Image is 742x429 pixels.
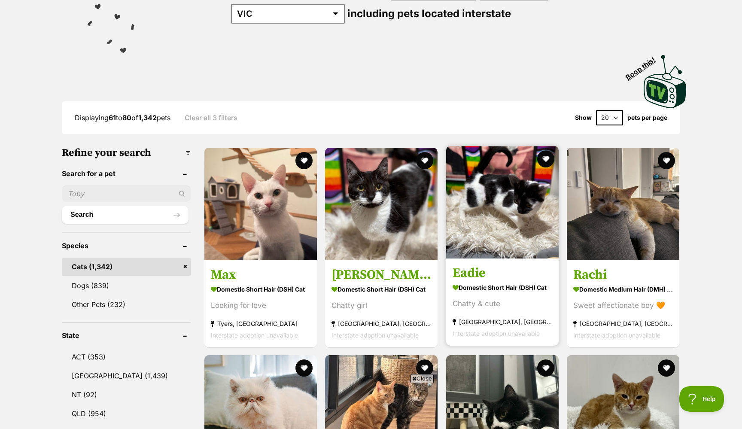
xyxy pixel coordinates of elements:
img: Rachi - Domestic Medium Hair (DMH) Cat [567,148,679,260]
strong: Domestic Short Hair (DSH) Cat [211,283,310,295]
a: Other Pets (232) [62,295,191,313]
iframe: Help Scout Beacon - Open [679,386,725,412]
button: Search [62,206,189,223]
h3: Eadie [453,265,552,281]
div: Looking for love [211,299,310,311]
span: Interstate adoption unavailable [453,329,540,337]
strong: Domestic Short Hair (DSH) Cat [331,283,431,295]
h3: Rachi [573,266,673,283]
button: favourite [295,152,313,169]
span: Displaying to of pets [75,113,170,122]
strong: [GEOGRAPHIC_DATA], [GEOGRAPHIC_DATA] [331,317,431,329]
button: favourite [658,359,675,377]
button: favourite [658,152,675,169]
button: favourite [295,359,313,377]
button: favourite [537,150,554,167]
img: Eadie - Domestic Short Hair (DSH) Cat [446,146,559,259]
a: [PERSON_NAME] Domestic Short Hair (DSH) Cat Chatty girl [GEOGRAPHIC_DATA], [GEOGRAPHIC_DATA] Inte... [325,260,438,347]
strong: [GEOGRAPHIC_DATA], [GEOGRAPHIC_DATA] [453,316,552,327]
a: Rachi Domestic Medium Hair (DMH) Cat Sweet affectionate boy 🧡 [GEOGRAPHIC_DATA], [GEOGRAPHIC_DATA... [567,260,679,347]
button: favourite [417,359,434,377]
button: favourite [417,152,434,169]
a: ACT (353) [62,348,191,366]
a: Cats (1,342) [62,258,191,276]
div: Chatty & cute [453,298,552,309]
strong: Domestic Short Hair (DSH) Cat [453,281,552,293]
img: Ali - Domestic Short Hair (DSH) Cat [325,148,438,260]
iframe: Advertisement [215,386,527,425]
a: [GEOGRAPHIC_DATA] (1,439) [62,367,191,385]
h3: Refine your search [62,147,191,159]
span: including pets located interstate [347,7,511,20]
div: Chatty girl [331,299,431,311]
a: Max Domestic Short Hair (DSH) Cat Looking for love Tyers, [GEOGRAPHIC_DATA] Interstate adoption u... [204,260,317,347]
strong: Domestic Medium Hair (DMH) Cat [573,283,673,295]
a: NT (92) [62,386,191,404]
strong: Tyers, [GEOGRAPHIC_DATA] [211,317,310,329]
img: Max - Domestic Short Hair (DSH) Cat [204,148,317,260]
img: PetRescue TV logo [644,55,687,108]
label: pets per page [627,114,667,121]
span: Interstate adoption unavailable [211,331,298,338]
span: Interstate adoption unavailable [331,331,419,338]
button: favourite [537,359,554,377]
a: QLD (954) [62,405,191,423]
h3: [PERSON_NAME] [331,266,431,283]
strong: 80 [122,113,131,122]
a: Clear all 3 filters [185,114,237,122]
div: Sweet affectionate boy 🧡 [573,299,673,311]
span: Show [575,114,592,121]
strong: 61 [109,113,116,122]
a: Eadie Domestic Short Hair (DSH) Cat Chatty & cute [GEOGRAPHIC_DATA], [GEOGRAPHIC_DATA] Interstate... [446,258,559,345]
a: Dogs (839) [62,277,191,295]
strong: 1,342 [138,113,157,122]
span: Close [411,374,434,383]
header: State [62,332,191,339]
span: Interstate adoption unavailable [573,331,660,338]
h3: Max [211,266,310,283]
input: Toby [62,186,191,202]
header: Search for a pet [62,170,191,177]
span: Boop this! [624,50,664,81]
header: Species [62,242,191,249]
a: Boop this! [644,47,687,110]
strong: [GEOGRAPHIC_DATA], [GEOGRAPHIC_DATA] [573,317,673,329]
